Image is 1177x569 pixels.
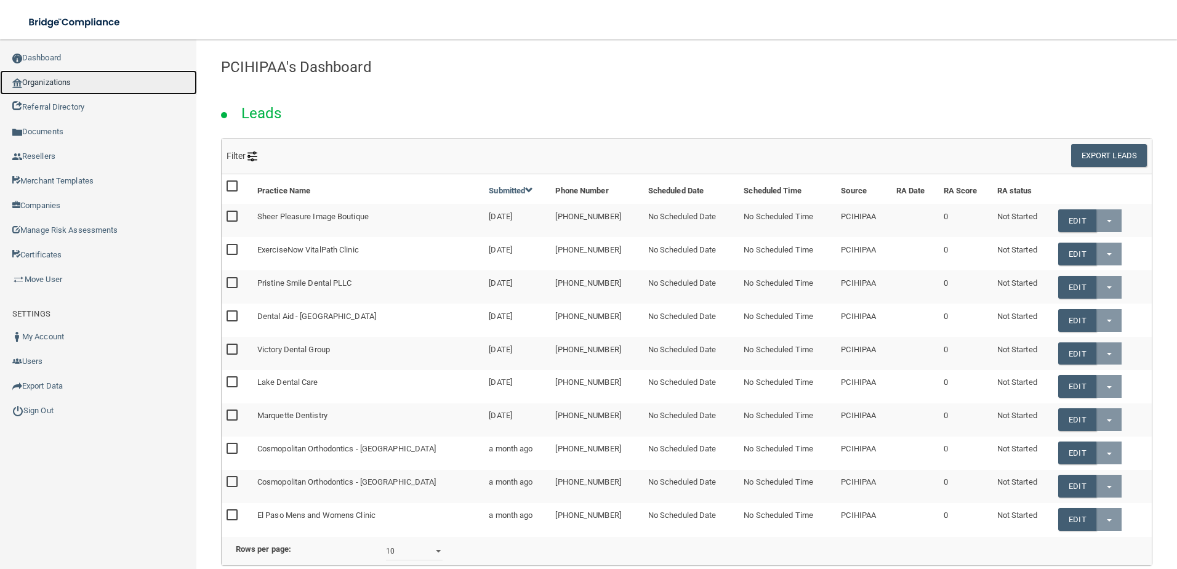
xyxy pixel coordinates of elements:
td: No Scheduled Date [643,270,739,304]
td: Not Started [992,470,1054,503]
td: No Scheduled Time [739,403,836,437]
td: a month ago [484,503,550,536]
td: [PHONE_NUMBER] [550,503,643,536]
img: icon-export.b9366987.png [12,381,22,391]
td: Pristine Smile Dental PLLC [252,270,484,304]
td: No Scheduled Date [643,304,739,337]
a: Edit [1058,342,1096,365]
td: No Scheduled Time [739,270,836,304]
td: No Scheduled Date [643,503,739,536]
td: Dental Aid - [GEOGRAPHIC_DATA] [252,304,484,337]
button: Export Leads [1071,144,1147,167]
h4: PCIHIPAA's Dashboard [221,59,1152,75]
td: 0 [939,403,992,437]
td: [PHONE_NUMBER] [550,437,643,470]
td: PCIHIPAA [836,270,891,304]
td: Not Started [992,337,1054,370]
td: [PHONE_NUMBER] [550,403,643,437]
td: PCIHIPAA [836,403,891,437]
td: [DATE] [484,204,550,237]
td: PCIHIPAA [836,204,891,237]
td: Not Started [992,503,1054,536]
a: Edit [1058,309,1096,332]
td: Not Started [992,403,1054,437]
th: RA status [992,174,1054,204]
label: SETTINGS [12,307,50,321]
img: ic_reseller.de258add.png [12,152,22,162]
td: 0 [939,337,992,370]
td: [PHONE_NUMBER] [550,270,643,304]
td: No Scheduled Date [643,370,739,403]
img: ic_power_dark.7ecde6b1.png [12,405,23,416]
a: Edit [1058,243,1096,265]
td: No Scheduled Time [739,503,836,536]
td: PCIHIPAA [836,437,891,470]
th: Scheduled Date [643,174,739,204]
h2: Leads [229,96,294,131]
td: [PHONE_NUMBER] [550,470,643,503]
td: [DATE] [484,337,550,370]
th: Source [836,174,891,204]
td: [PHONE_NUMBER] [550,304,643,337]
td: PCIHIPAA [836,237,891,270]
td: 0 [939,304,992,337]
th: RA Date [891,174,939,204]
a: Edit [1058,442,1096,464]
td: Victory Dental Group [252,337,484,370]
img: icon-documents.8dae5593.png [12,127,22,137]
td: No Scheduled Time [739,437,836,470]
td: Cosmopolitan Orthodontics - [GEOGRAPHIC_DATA] [252,437,484,470]
td: 0 [939,470,992,503]
a: Edit [1058,276,1096,299]
td: No Scheduled Date [643,337,739,370]
td: ExerciseNow VitalPath Clinic [252,237,484,270]
td: Cosmopolitan Orthodontics - [GEOGRAPHIC_DATA] [252,470,484,503]
a: Edit [1058,375,1096,398]
td: PCIHIPAA [836,470,891,503]
td: No Scheduled Date [643,437,739,470]
img: ic_dashboard_dark.d01f4a41.png [12,54,22,63]
img: ic_user_dark.df1a06c3.png [12,332,22,342]
td: PCIHIPAA [836,370,891,403]
td: 0 [939,237,992,270]
td: No Scheduled Date [643,470,739,503]
td: No Scheduled Time [739,304,836,337]
td: 0 [939,437,992,470]
td: a month ago [484,437,550,470]
td: PCIHIPAA [836,503,891,536]
th: Practice Name [252,174,484,204]
a: Edit [1058,508,1096,531]
td: No Scheduled Time [739,237,836,270]
td: [DATE] [484,304,550,337]
a: Edit [1058,209,1096,232]
td: No Scheduled Date [643,403,739,437]
th: RA Score [939,174,992,204]
td: [DATE] [484,403,550,437]
td: Not Started [992,270,1054,304]
td: [DATE] [484,270,550,304]
td: [DATE] [484,370,550,403]
td: No Scheduled Time [739,470,836,503]
img: organization-icon.f8decf85.png [12,78,22,88]
td: [PHONE_NUMBER] [550,337,643,370]
td: El Paso Mens and Womens Clinic [252,503,484,536]
td: Sheer Pleasure Image Boutique [252,204,484,237]
a: Edit [1058,475,1096,498]
td: Not Started [992,304,1054,337]
td: 0 [939,204,992,237]
td: Not Started [992,204,1054,237]
span: Filter [227,151,258,161]
td: Marquette Dentistry [252,403,484,437]
td: Lake Dental Care [252,370,484,403]
img: briefcase.64adab9b.png [12,273,25,286]
td: [DATE] [484,237,550,270]
th: Phone Number [550,174,643,204]
img: icon-filter@2x.21656d0b.png [247,151,257,161]
th: Scheduled Time [739,174,836,204]
td: No Scheduled Date [643,237,739,270]
td: [PHONE_NUMBER] [550,370,643,403]
td: Not Started [992,237,1054,270]
td: 0 [939,370,992,403]
td: Not Started [992,437,1054,470]
td: [PHONE_NUMBER] [550,204,643,237]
